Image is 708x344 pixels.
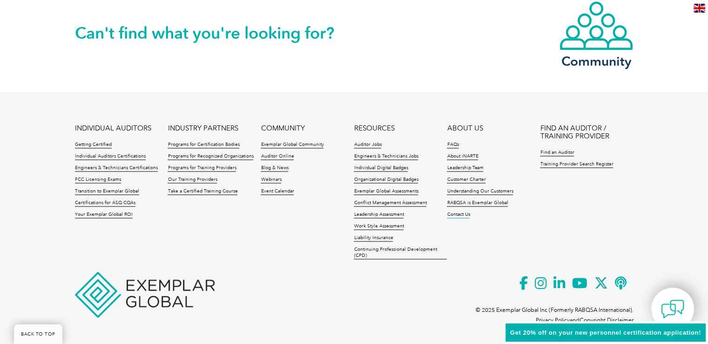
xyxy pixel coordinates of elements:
a: Event Calendar [261,188,294,195]
a: Programs for Recognized Organizations [168,153,253,160]
a: Individual Digital Badges [354,165,408,172]
a: FAQs [447,142,459,148]
a: Auditor Jobs [354,142,381,148]
img: en [694,4,705,13]
a: Continuing Professional Development (CPD) [354,247,447,259]
a: Transition to Exemplar Global [75,188,139,195]
a: Our Training Providers [168,177,217,183]
p: © 2025 Exemplar Global Inc (Formerly RABQSA International). [476,305,634,315]
a: Blog & News [261,165,288,172]
a: Conflict Management Assessment [354,200,426,206]
a: Your Exemplar Global ROI [75,212,133,218]
a: FCC Licensing Exams [75,177,121,183]
a: ABOUT US [447,124,483,132]
a: Certifications for ASQ CQAs [75,200,135,206]
a: Take a Certified Training Course [168,188,237,195]
a: INDUSTRY PARTNERS [168,124,238,132]
a: Work Style Assessment [354,223,404,230]
a: RESOURCES [354,124,394,132]
a: Engineers & Technicians Certifications [75,165,158,172]
img: contact-chat.png [661,297,684,321]
a: INDIVIDUAL AUDITORS [75,124,151,132]
p: and [536,315,634,325]
a: Find an Auditor [540,150,574,156]
a: Copyright Disclaimer [580,317,634,323]
img: Exemplar Global [75,272,215,317]
a: Training Provider Search Register [540,161,613,168]
a: Exemplar Global Community [261,142,324,148]
a: Webinars [261,177,281,183]
a: RABQSA is Exemplar Global [447,200,508,206]
a: Understanding Our Customers [447,188,513,195]
a: COMMUNITY [261,124,304,132]
a: Leadership Assessment [354,212,404,218]
img: icon-community.webp [559,0,634,51]
span: Get 20% off on your new personnel certification application! [510,329,701,336]
a: Privacy Policy [536,317,570,323]
a: About iNARTE [447,153,478,160]
a: Organizational Digital Badges [354,177,418,183]
a: Individual Auditors Certifications [75,153,146,160]
a: Customer Charter [447,177,485,183]
h2: Can't find what you're looking for? [75,26,354,41]
a: Programs for Certification Bodies [168,142,239,148]
a: Engineers & Technicians Jobs [354,153,418,160]
a: Liability Insurance [354,235,393,241]
a: Programs for Training Providers [168,165,236,172]
a: BACK TO TOP [14,324,62,344]
a: Exemplar Global Assessments [354,188,418,195]
h3: Community [559,55,634,67]
a: Getting Certified [75,142,112,148]
a: FIND AN AUDITOR / TRAINING PROVIDER [540,124,633,140]
a: Auditor Online [261,153,294,160]
a: Contact Us [447,212,470,218]
a: Community [559,0,634,67]
a: Leadership Team [447,165,483,172]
